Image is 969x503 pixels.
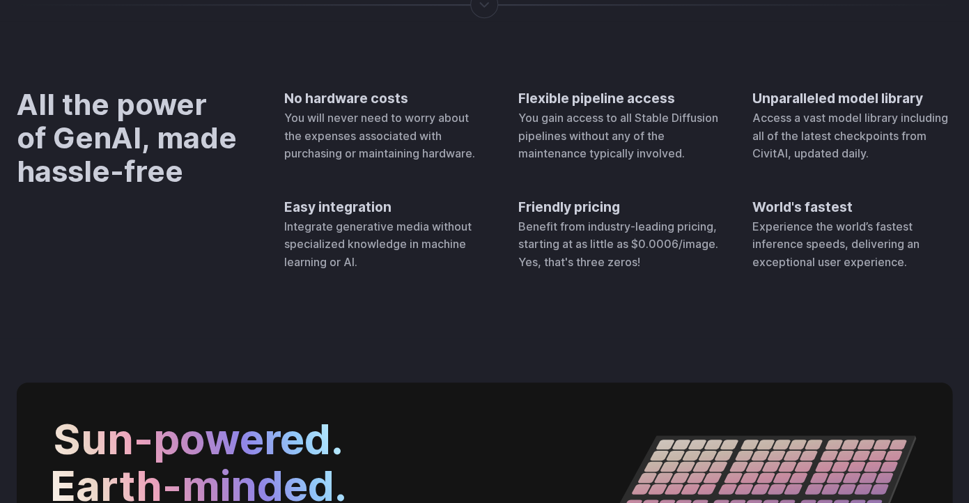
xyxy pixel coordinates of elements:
[284,196,485,218] h4: Easy integration
[17,88,240,271] h3: All the power of GenAI, made hassle-free
[284,111,475,160] span: You will never need to worry about the expenses associated with purchasing or maintaining hardware.
[284,88,485,109] h4: No hardware costs
[518,219,718,269] span: Benefit from industry-leading pricing, starting at as little as $0.0006/image. Yes, that's three ...
[752,219,919,269] span: Experience the world’s fastest inference speeds, delivering an exceptional user experience.
[752,88,952,109] h4: Unparalleled model library
[518,111,718,160] span: You gain access to all Stable Diffusion pipelines without any of the maintenance typically involved.
[518,196,719,218] h4: Friendly pricing
[752,111,947,160] span: Access a vast model library including all of the latest checkpoints from CivitAI, updated daily.
[284,219,472,269] span: Integrate generative media without specialized knowledge in machine learning or AI.
[518,88,719,109] h4: Flexible pipeline access
[752,196,952,218] h4: World's fastest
